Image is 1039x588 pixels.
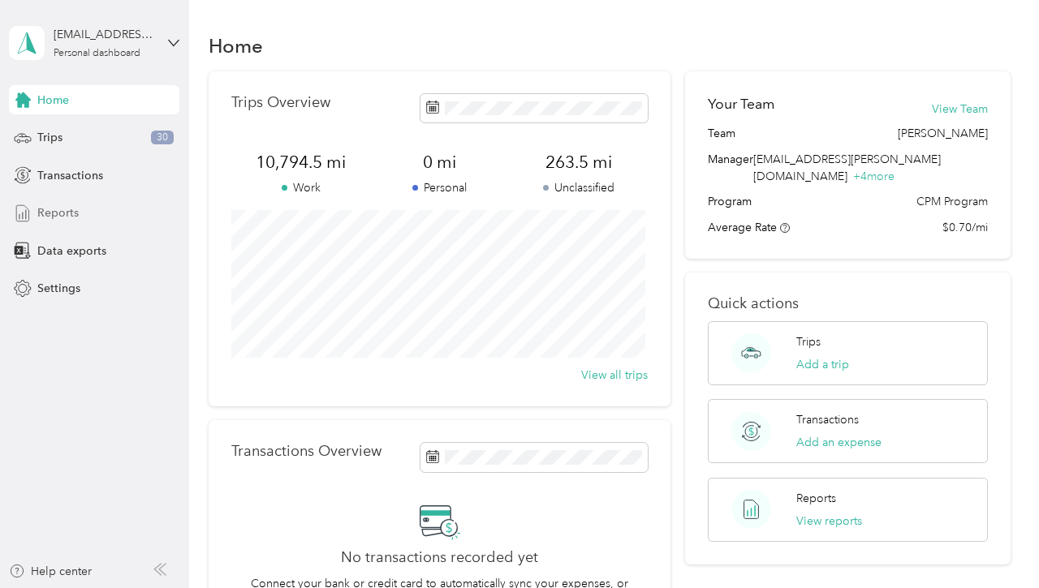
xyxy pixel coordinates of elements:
h2: No transactions recorded yet [341,549,538,566]
span: 30 [151,131,174,145]
iframe: Everlance-gr Chat Button Frame [948,497,1039,588]
p: Trips [796,333,821,350]
h2: Your Team [708,94,774,114]
span: Manager [708,151,753,185]
span: 10,794.5 mi [231,151,370,174]
p: Unclassified [509,179,648,196]
span: Trips [37,129,63,146]
p: Personal [370,179,509,196]
span: 0 mi [370,151,509,174]
h1: Home [209,37,263,54]
p: Work [231,179,370,196]
div: Personal dashboard [54,49,140,58]
span: Home [37,92,69,109]
div: [EMAIL_ADDRESS][PERSON_NAME][DOMAIN_NAME] [54,26,155,43]
span: Program [708,193,752,210]
span: Average Rate [708,221,777,234]
span: + 4 more [853,170,895,183]
span: Settings [37,280,80,297]
p: Transactions Overview [231,443,382,460]
p: Trips Overview [231,94,330,111]
span: $0.70/mi [942,219,988,236]
span: Transactions [37,167,103,184]
span: CPM Program [916,193,988,210]
button: View reports [796,513,862,530]
span: Data exports [37,242,106,260]
button: View Team [932,101,988,118]
span: Reports [37,204,79,221]
p: Reports [796,490,836,507]
button: Help center [9,563,92,580]
button: Add an expense [796,434,882,451]
button: Add a trip [796,356,849,373]
span: [EMAIL_ADDRESS][PERSON_NAME][DOMAIN_NAME] [753,152,941,183]
button: View all trips [581,367,648,384]
span: [PERSON_NAME] [898,125,988,142]
span: 263.5 mi [509,151,648,174]
p: Quick actions [708,295,989,312]
p: Transactions [796,411,859,428]
span: Team [708,125,735,142]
